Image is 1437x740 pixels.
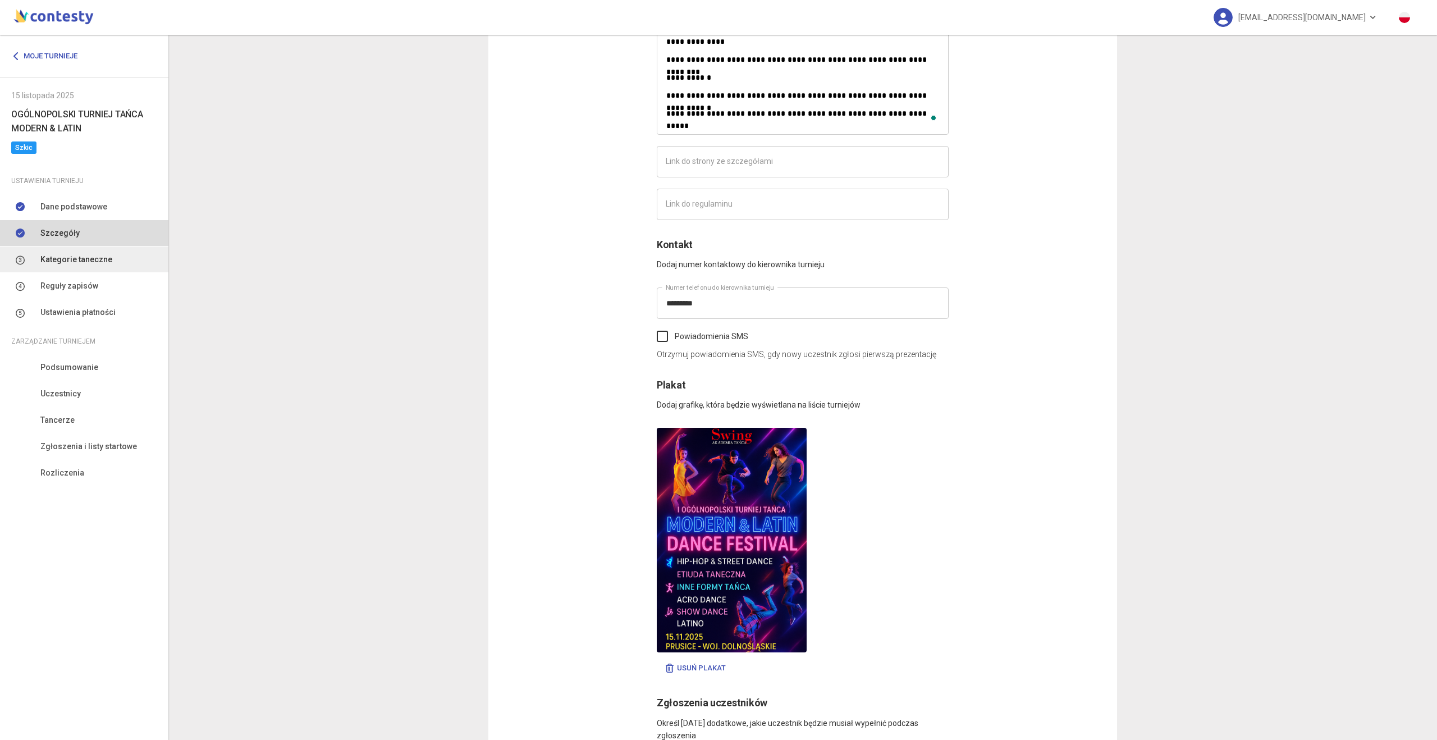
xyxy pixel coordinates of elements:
span: Kategorie taneczne [40,253,112,266]
label: Powiadomienia SMS [657,330,748,342]
img: sjb8y2epz937r6apoywe.png [657,428,807,652]
span: Zarządzanie turniejem [11,335,95,348]
img: number-5 [16,308,25,318]
div: Ustawienia turnieju [11,175,157,187]
span: Reguły zapisów [40,280,98,292]
img: number-3 [16,255,25,265]
span: Ustawienia płatności [40,306,116,318]
span: Uczestnicy [40,387,81,400]
span: Szczegóły [40,227,80,239]
span: Dane podstawowe [40,200,107,213]
button: Usuń plakat [657,658,734,678]
span: Rozliczenia [40,467,84,479]
p: Dodaj grafikę, która będzie wyświetlana na liście turniejów [657,393,949,411]
span: Podsumowanie [40,361,98,373]
img: number-4 [16,282,25,291]
span: Zgłoszenia i listy startowe [40,440,137,453]
span: Kontakt [657,239,693,250]
p: Otrzymuj powiadomienia SMS, gdy nowy uczestnik zgłosi pierwszą prezentację [657,348,949,360]
span: Plakat [657,379,685,391]
span: Zgłoszenia uczestników [657,697,767,709]
p: Dodaj numer kontaktowy do kierownika turnieju [657,253,949,271]
span: Szkic [11,141,36,154]
div: 15 listopada 2025 [11,89,157,102]
a: Moje turnieje [11,46,86,66]
span: Tancerze [40,414,75,426]
span: [EMAIL_ADDRESS][DOMAIN_NAME] [1238,6,1366,29]
h6: OGÓLNOPOLSKI TURNIEJ TAŃCA MODERN & LATIN [11,107,157,135]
